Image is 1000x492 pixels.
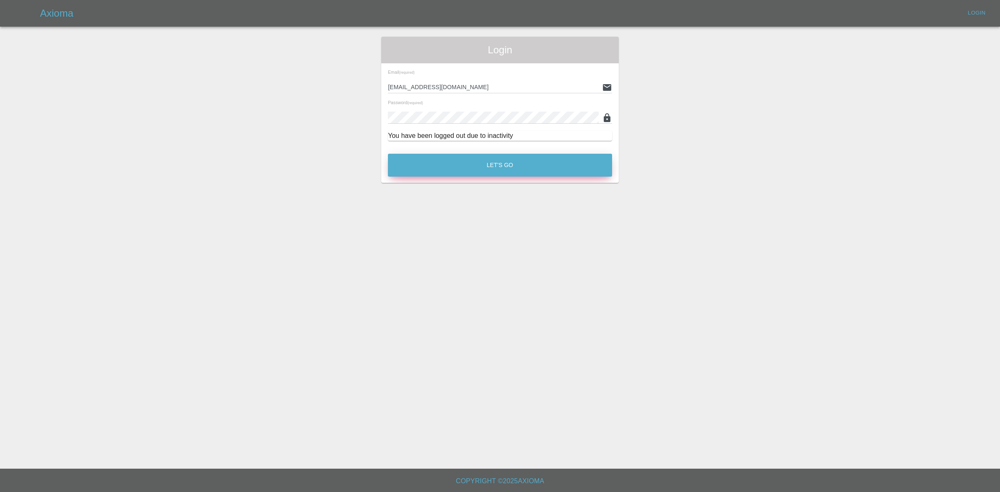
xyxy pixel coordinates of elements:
a: Login [963,7,990,20]
span: Login [388,43,612,57]
button: Let's Go [388,154,612,177]
small: (required) [399,71,415,75]
small: (required) [407,101,423,105]
h6: Copyright © 2025 Axioma [7,475,993,487]
span: Password [388,100,423,105]
h5: Axioma [40,7,73,20]
span: Email [388,70,415,75]
div: You have been logged out due to inactivity [388,131,612,141]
